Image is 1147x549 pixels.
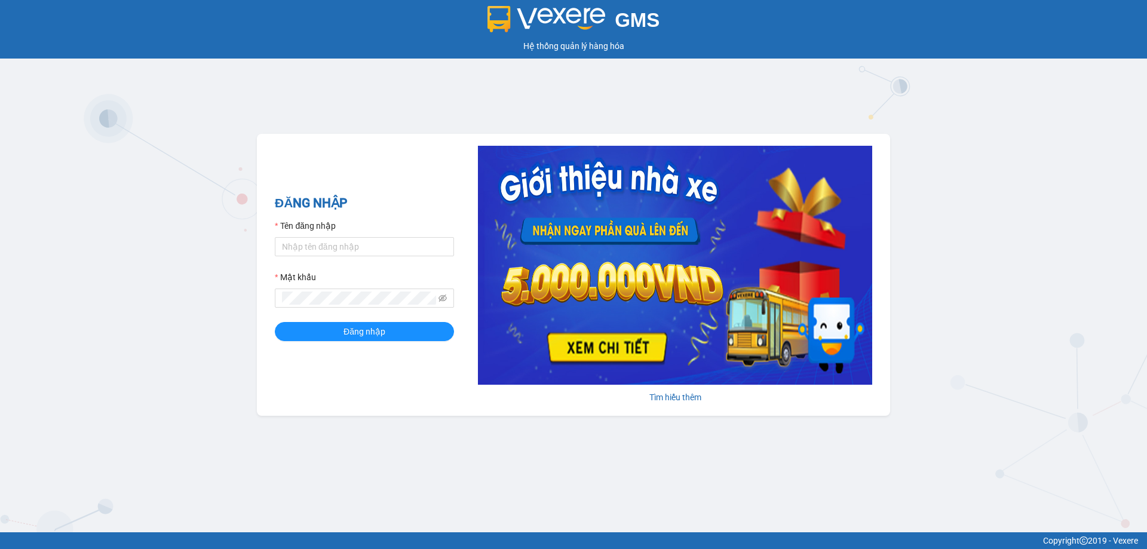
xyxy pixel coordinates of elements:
h2: ĐĂNG NHẬP [275,194,454,213]
a: GMS [487,18,660,27]
span: Đăng nhập [344,325,385,338]
input: Mật khẩu [282,292,436,305]
img: logo 2 [487,6,606,32]
button: Đăng nhập [275,322,454,341]
span: GMS [615,9,660,31]
label: Mật khẩu [275,271,316,284]
input: Tên đăng nhập [275,237,454,256]
span: copyright [1079,536,1088,545]
div: Tìm hiểu thêm [478,391,872,404]
div: Hệ thống quản lý hàng hóa [3,39,1144,53]
div: Copyright 2019 - Vexere [9,534,1138,547]
img: banner-0 [478,146,872,385]
span: eye-invisible [438,294,447,302]
label: Tên đăng nhập [275,219,336,232]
